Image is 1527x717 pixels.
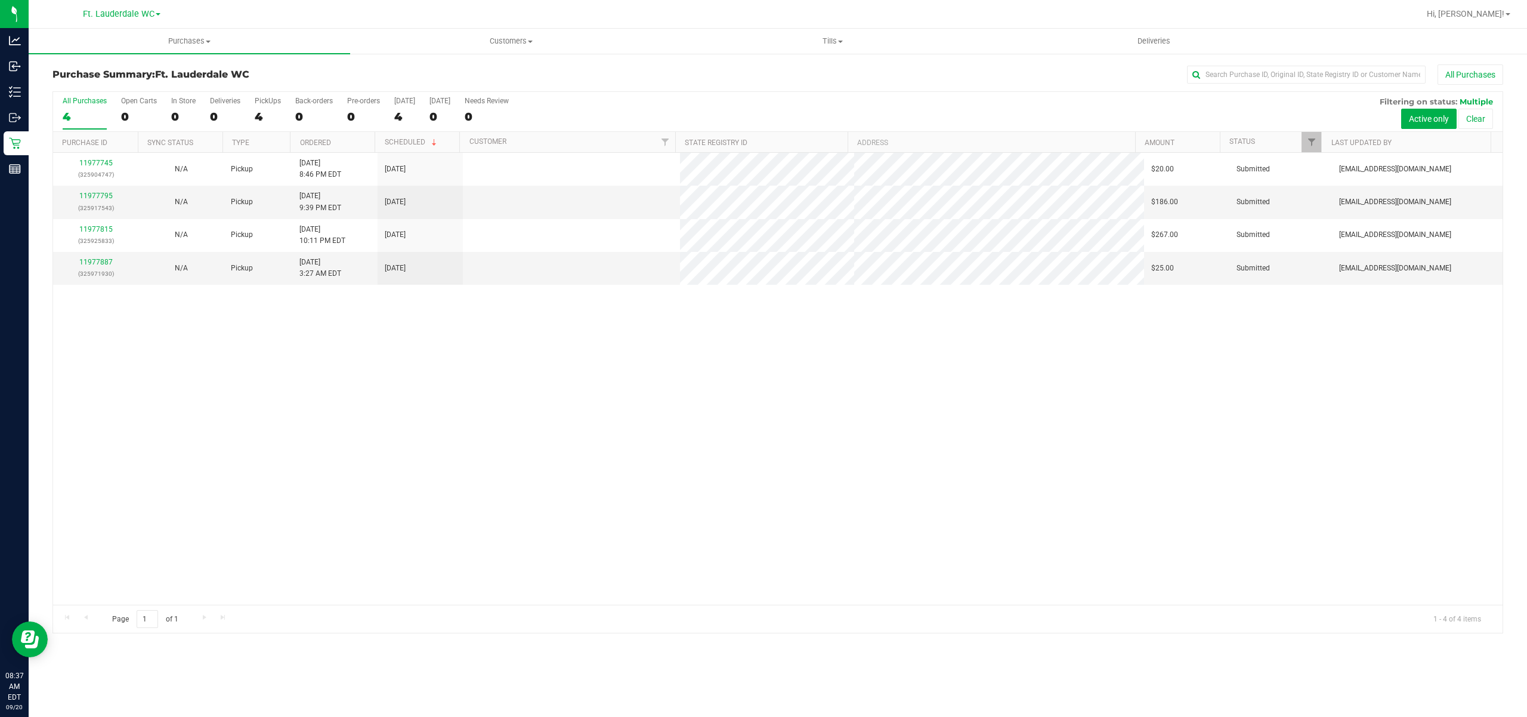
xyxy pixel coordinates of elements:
span: Filtering on status: [1380,97,1457,106]
div: 0 [347,110,380,124]
span: [EMAIL_ADDRESS][DOMAIN_NAME] [1339,164,1451,175]
a: Type [232,139,249,147]
button: All Purchases [1438,64,1503,85]
div: 4 [63,110,107,124]
inline-svg: Analytics [9,35,21,47]
p: (325917543) [60,202,131,214]
a: Ordered [300,139,331,147]
inline-svg: Inbound [9,60,21,72]
span: Not Applicable [175,165,188,173]
p: (325904747) [60,169,131,180]
span: Pickup [231,164,253,175]
iframe: Resource center [12,621,48,657]
div: 0 [429,110,450,124]
span: [EMAIL_ADDRESS][DOMAIN_NAME] [1339,263,1451,274]
span: Submitted [1237,263,1270,274]
button: Active only [1401,109,1457,129]
div: Needs Review [465,97,509,105]
span: $267.00 [1151,229,1178,241]
a: Customers [350,29,672,54]
span: 1 - 4 of 4 items [1424,610,1491,628]
div: All Purchases [63,97,107,105]
a: 11977887 [79,258,113,266]
inline-svg: Outbound [9,112,21,124]
span: Hi, [PERSON_NAME]! [1427,9,1504,19]
div: 0 [171,110,196,124]
input: 1 [137,610,158,629]
span: [DATE] [385,229,406,241]
div: [DATE] [394,97,415,105]
div: PickUps [255,97,281,105]
inline-svg: Inventory [9,86,21,98]
button: N/A [175,229,188,241]
button: N/A [175,263,188,274]
a: Filter [1302,132,1321,152]
span: [DATE] [385,164,406,175]
span: [DATE] 3:27 AM EDT [299,257,341,279]
a: Purchase ID [62,139,107,147]
div: [DATE] [429,97,450,105]
a: Last Updated By [1331,139,1392,147]
div: 0 [295,110,333,124]
span: Submitted [1237,164,1270,175]
a: Scheduled [385,138,439,146]
span: Ft. Lauderdale WC [155,69,249,80]
a: Filter [656,132,675,152]
a: 11977795 [79,192,113,200]
span: [EMAIL_ADDRESS][DOMAIN_NAME] [1339,229,1451,241]
span: Multiple [1460,97,1493,106]
a: Purchases [29,29,350,54]
button: Clear [1458,109,1493,129]
h3: Purchase Summary: [52,69,536,80]
div: 0 [121,110,157,124]
button: N/A [175,164,188,175]
a: Tills [672,29,993,54]
div: In Store [171,97,196,105]
p: 08:37 AM EDT [5,670,23,703]
span: Ft. Lauderdale WC [83,9,154,19]
span: Not Applicable [175,264,188,272]
a: 11977745 [79,159,113,167]
div: Back-orders [295,97,333,105]
a: Deliveries [993,29,1315,54]
span: [EMAIL_ADDRESS][DOMAIN_NAME] [1339,196,1451,208]
a: Status [1229,137,1255,146]
div: Pre-orders [347,97,380,105]
p: (325925833) [60,235,131,247]
span: Page of 1 [102,610,188,629]
span: Not Applicable [175,198,188,206]
span: Customers [351,36,671,47]
span: Tills [672,36,993,47]
div: 0 [210,110,240,124]
span: Pickup [231,263,253,274]
div: 0 [465,110,509,124]
span: [DATE] 8:46 PM EDT [299,158,341,180]
span: Not Applicable [175,230,188,239]
a: Sync Status [147,139,193,147]
input: Search Purchase ID, Original ID, State Registry ID or Customer Name... [1187,66,1426,84]
span: Submitted [1237,196,1270,208]
p: 09/20 [5,703,23,712]
span: [DATE] 10:11 PM EDT [299,224,345,247]
a: State Registry ID [685,139,747,147]
span: Pickup [231,229,253,241]
p: (325971930) [60,268,131,279]
a: Amount [1145,139,1174,147]
span: Pickup [231,196,253,208]
th: Address [848,132,1135,153]
inline-svg: Reports [9,163,21,175]
div: Deliveries [210,97,240,105]
span: [DATE] [385,263,406,274]
span: $25.00 [1151,263,1174,274]
div: Open Carts [121,97,157,105]
span: [DATE] [385,196,406,208]
div: 4 [255,110,281,124]
span: Purchases [29,36,350,47]
div: 4 [394,110,415,124]
span: [DATE] 9:39 PM EDT [299,190,341,213]
a: 11977815 [79,225,113,233]
span: Deliveries [1121,36,1186,47]
span: Submitted [1237,229,1270,241]
inline-svg: Retail [9,137,21,149]
span: $186.00 [1151,196,1178,208]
